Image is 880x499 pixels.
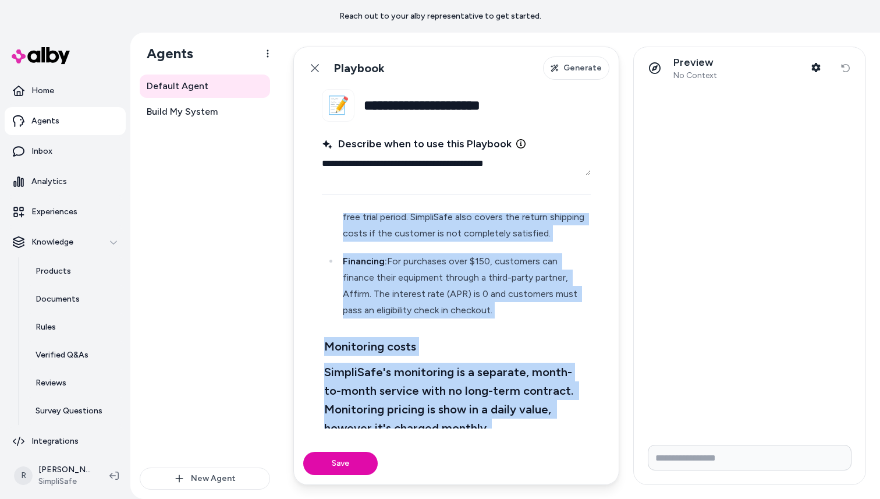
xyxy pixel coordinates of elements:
[563,62,602,74] span: Generate
[14,466,33,485] span: R
[322,89,354,122] button: 📝
[24,257,126,285] a: Products
[140,100,270,123] a: Build My System
[36,293,80,305] p: Documents
[31,176,67,187] p: Analytics
[333,61,385,76] h1: Playbook
[5,77,126,105] a: Home
[5,107,126,135] a: Agents
[5,427,126,455] a: Integrations
[12,47,70,64] img: alby Logo
[31,146,52,157] p: Inbox
[324,363,588,437] h3: SimpliSafe's monitoring is a separate, month-to-month service with no long-term contract. Monitor...
[36,349,88,361] p: Verified Q&As
[24,285,126,313] a: Documents
[36,266,71,277] p: Products
[140,468,270,490] button: New Agent
[140,75,270,98] a: Default Agent
[31,115,59,127] p: Agents
[31,85,54,97] p: Home
[5,228,126,256] button: Knowledge
[24,369,126,397] a: Reviews
[5,168,126,196] a: Analytics
[343,256,387,267] strong: Financing:
[648,445,851,470] input: Write your prompt here
[36,321,56,333] p: Rules
[137,45,193,62] h1: Agents
[673,56,717,69] p: Preview
[7,457,100,494] button: R[PERSON_NAME]SimpliSafe
[36,377,66,389] p: Reviews
[147,105,218,119] span: Build My System
[31,436,79,447] p: Integrations
[543,56,609,80] button: Generate
[24,313,126,341] a: Rules
[303,452,378,475] button: Save
[31,236,73,248] p: Knowledge
[24,341,126,369] a: Verified Q&As
[5,137,126,165] a: Inbox
[38,476,91,487] span: SimpliSafe
[343,253,588,318] p: For purchases over $150, customers can finance their equipment through a third-party partner, Aff...
[322,136,512,152] span: Describe when to use this Playbook
[147,79,208,93] span: Default Agent
[5,198,126,226] a: Experiences
[38,464,91,476] p: [PERSON_NAME]
[36,405,102,417] p: Survey Questions
[31,206,77,218] p: Experiences
[339,10,541,22] p: Reach out to your alby representative to get started.
[673,70,717,81] span: No Context
[24,397,126,425] a: Survey Questions
[324,337,588,356] h3: Monitoring costs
